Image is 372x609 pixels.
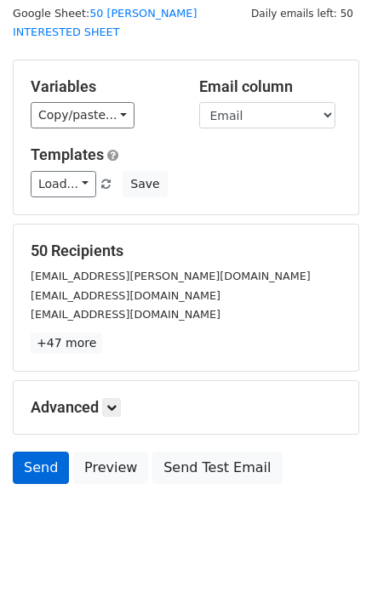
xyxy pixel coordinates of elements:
a: 50 [PERSON_NAME] INTERESTED SHEET [13,7,197,39]
h5: Advanced [31,398,341,417]
a: Copy/paste... [31,102,134,128]
span: Daily emails left: 50 [245,4,359,23]
h5: Email column [199,77,342,96]
iframe: Chat Widget [287,527,372,609]
button: Save [123,171,167,197]
a: Templates [31,145,104,163]
small: Google Sheet: [13,7,197,39]
a: Load... [31,171,96,197]
h5: Variables [31,77,174,96]
small: [EMAIL_ADDRESS][DOMAIN_NAME] [31,308,220,321]
a: Daily emails left: 50 [245,7,359,20]
a: Send Test Email [152,452,282,484]
a: +47 more [31,333,102,354]
small: [EMAIL_ADDRESS][PERSON_NAME][DOMAIN_NAME] [31,270,311,282]
h5: 50 Recipients [31,242,341,260]
a: Preview [73,452,148,484]
a: Send [13,452,69,484]
small: [EMAIL_ADDRESS][DOMAIN_NAME] [31,289,220,302]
